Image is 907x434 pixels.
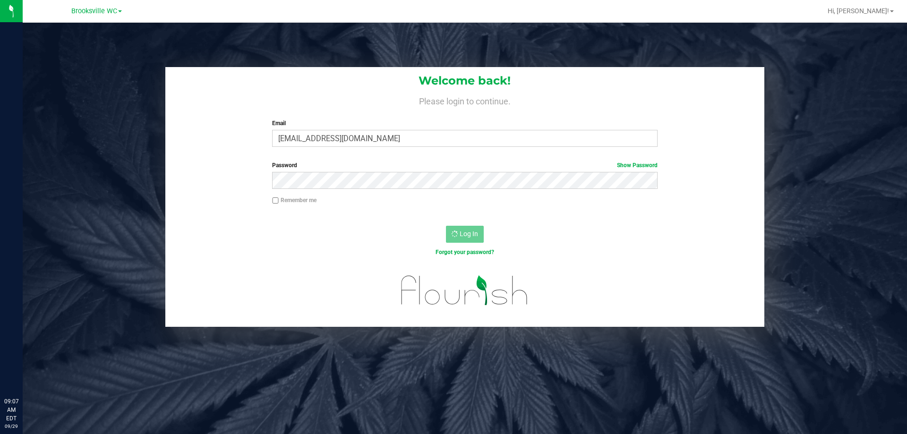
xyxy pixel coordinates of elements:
[272,162,297,169] span: Password
[460,230,478,238] span: Log In
[390,266,539,315] img: flourish_logo.svg
[71,7,117,15] span: Brooksville WC
[4,397,18,423] p: 09:07 AM EDT
[828,7,889,15] span: Hi, [PERSON_NAME]!
[446,226,484,243] button: Log In
[165,94,764,106] h4: Please login to continue.
[4,423,18,430] p: 09/29
[165,75,764,87] h1: Welcome back!
[272,119,657,128] label: Email
[272,197,279,204] input: Remember me
[617,162,658,169] a: Show Password
[272,196,317,204] label: Remember me
[436,249,494,255] a: Forgot your password?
